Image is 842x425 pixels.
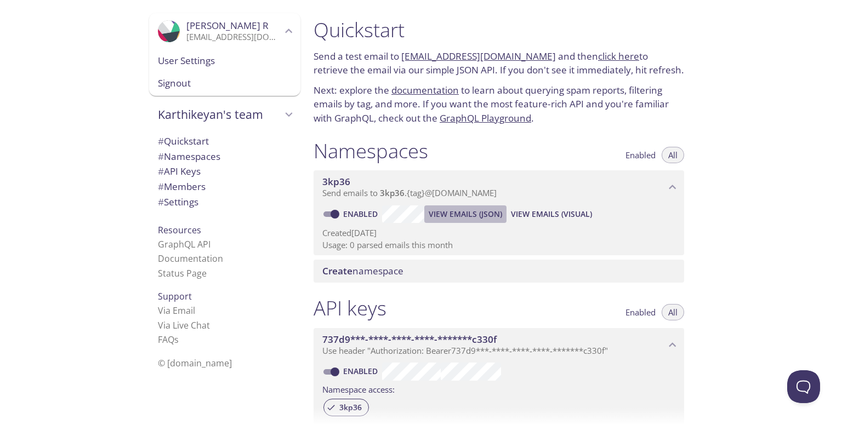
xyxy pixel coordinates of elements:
[186,19,269,32] span: [PERSON_NAME] R
[158,196,198,208] span: Settings
[314,18,684,42] h1: Quickstart
[314,260,684,283] div: Create namespace
[158,290,192,302] span: Support
[342,366,382,376] a: Enabled
[158,165,201,177] span: API Keys
[322,187,497,198] span: Send emails to . {tag} @[DOMAIN_NAME]
[322,239,675,251] p: Usage: 0 parsed emails this month
[401,50,556,62] a: [EMAIL_ADDRESS][DOMAIN_NAME]
[149,13,300,49] div: Karthikeyan R
[158,107,282,122] span: Karthikeyan's team
[158,224,201,236] span: Resources
[507,205,596,223] button: View Emails (Visual)
[158,54,292,68] span: User Settings
[333,403,368,412] span: 3kp36
[158,165,164,177] span: #
[314,170,684,204] div: 3kp36 namespace
[158,150,164,163] span: #
[380,187,405,198] span: 3kp36
[158,319,210,331] a: Via Live Chat
[787,370,820,403] iframe: Help Scout Beacon - Open
[149,149,300,164] div: Namespaces
[149,179,300,194] div: Members
[158,180,164,193] span: #
[314,139,428,163] h1: Namespaces
[511,208,592,221] span: View Emails (Visual)
[158,135,164,147] span: #
[598,50,639,62] a: click here
[149,100,300,129] div: Karthikeyan's team
[158,150,220,163] span: Namespaces
[158,357,232,369] span: © [DOMAIN_NAME]
[323,399,369,416] div: 3kp36
[149,134,300,149] div: Quickstart
[322,381,395,397] label: Namespace access:
[149,194,300,210] div: Team Settings
[322,265,352,277] span: Create
[314,49,684,77] p: Send a test email to and then to retrieve the email via our simple JSON API. If you don't see it ...
[314,296,386,320] h1: API keys
[158,334,179,346] a: FAQ
[424,205,507,223] button: View Emails (JSON)
[662,304,684,320] button: All
[314,83,684,125] p: Next: explore the to learn about querying spam reports, filtering emails by tag, and more. If you...
[174,334,179,346] span: s
[158,267,207,279] a: Status Page
[158,196,164,208] span: #
[149,72,300,96] div: Signout
[322,227,675,239] p: Created [DATE]
[619,304,662,320] button: Enabled
[440,112,531,124] a: GraphQL Playground
[186,32,282,43] p: [EMAIL_ADDRESS][DOMAIN_NAME]
[322,265,403,277] span: namespace
[158,305,195,317] a: Via Email
[342,209,382,219] a: Enabled
[158,180,206,193] span: Members
[149,164,300,179] div: API Keys
[158,238,210,250] a: GraphQL API
[429,208,502,221] span: View Emails (JSON)
[391,84,459,96] a: documentation
[158,252,223,265] a: Documentation
[619,147,662,163] button: Enabled
[322,175,350,188] span: 3kp36
[149,49,300,72] div: User Settings
[158,135,209,147] span: Quickstart
[662,147,684,163] button: All
[158,76,292,90] span: Signout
